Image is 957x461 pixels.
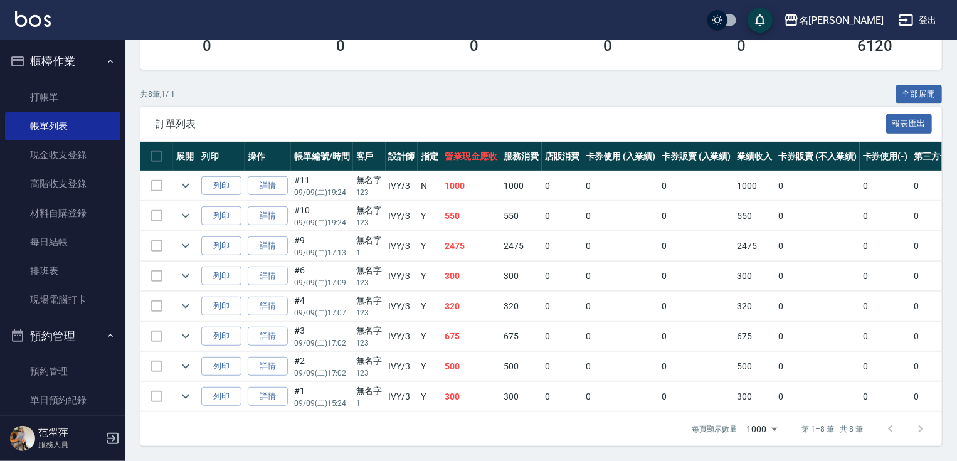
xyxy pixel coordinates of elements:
th: 展開 [173,142,198,171]
td: Y [418,322,441,351]
td: 0 [658,352,734,381]
td: 300 [500,382,542,411]
td: IVY /3 [386,322,418,351]
td: 1000 [734,171,776,201]
p: 123 [356,277,383,289]
td: 2475 [500,231,542,261]
td: 0 [583,231,659,261]
p: 09/09 (二) 15:24 [294,398,350,409]
div: 無名字 [356,174,383,187]
td: 0 [860,171,911,201]
td: 500 [441,352,500,381]
td: Y [418,352,441,381]
td: 0 [775,201,859,231]
h3: 0 [337,37,346,55]
td: 300 [734,262,776,291]
div: 名[PERSON_NAME] [799,13,884,28]
th: 客戶 [353,142,386,171]
button: 列印 [201,357,241,376]
th: 帳單編號/時間 [291,142,353,171]
button: 列印 [201,297,241,316]
a: 報表匯出 [886,117,933,129]
button: 報表匯出 [886,114,933,134]
div: 無名字 [356,264,383,277]
th: 列印 [198,142,245,171]
p: 09/09 (二) 19:24 [294,217,350,228]
td: 0 [775,231,859,261]
button: save [748,8,773,33]
a: 單日預約紀錄 [5,386,120,415]
h3: 0 [470,37,479,55]
th: 店販消費 [542,142,583,171]
div: 1000 [742,412,782,446]
button: 名[PERSON_NAME] [779,8,889,33]
h3: 0 [604,37,613,55]
td: 0 [583,382,659,411]
td: IVY /3 [386,292,418,321]
button: expand row [176,387,195,406]
a: 預約管理 [5,357,120,386]
td: #3 [291,322,353,351]
button: expand row [176,267,195,285]
td: 0 [542,201,583,231]
button: 預約管理 [5,320,120,352]
h3: 0 [738,37,746,55]
p: 123 [356,217,383,228]
p: 09/09 (二) 17:09 [294,277,350,289]
a: 帳單列表 [5,112,120,140]
td: IVY /3 [386,171,418,201]
p: 1 [356,398,383,409]
td: N [418,171,441,201]
td: 0 [860,352,911,381]
td: #9 [291,231,353,261]
td: Y [418,262,441,291]
td: 0 [860,201,911,231]
button: expand row [176,206,195,225]
td: IVY /3 [386,262,418,291]
td: #10 [291,201,353,231]
div: 無名字 [356,234,383,247]
div: 無名字 [356,294,383,307]
td: IVY /3 [386,382,418,411]
td: 0 [658,292,734,321]
td: 300 [441,382,500,411]
td: 0 [583,262,659,291]
a: 高階收支登錄 [5,169,120,198]
td: 675 [734,322,776,351]
a: 詳情 [248,206,288,226]
td: 675 [500,322,542,351]
button: expand row [176,236,195,255]
td: 0 [542,322,583,351]
td: IVY /3 [386,231,418,261]
p: 123 [356,187,383,198]
button: 列印 [201,327,241,346]
a: 詳情 [248,327,288,346]
td: 0 [583,292,659,321]
td: 0 [583,322,659,351]
th: 卡券使用(-) [860,142,911,171]
a: 現場電腦打卡 [5,285,120,314]
p: 共 8 筆, 1 / 1 [140,88,175,100]
p: 09/09 (二) 17:13 [294,247,350,258]
button: 全部展開 [896,85,943,104]
td: 1000 [441,171,500,201]
a: 排班表 [5,257,120,285]
td: 320 [441,292,500,321]
td: 300 [734,382,776,411]
td: 550 [500,201,542,231]
button: expand row [176,297,195,315]
td: 0 [658,201,734,231]
td: 0 [542,231,583,261]
th: 操作 [245,142,291,171]
h3: 0 [203,37,212,55]
td: #11 [291,171,353,201]
td: IVY /3 [386,352,418,381]
td: 0 [775,382,859,411]
td: 0 [860,262,911,291]
td: 0 [860,231,911,261]
p: 123 [356,337,383,349]
h3: 6120 [858,37,893,55]
th: 指定 [418,142,441,171]
td: 550 [441,201,500,231]
td: 0 [658,262,734,291]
